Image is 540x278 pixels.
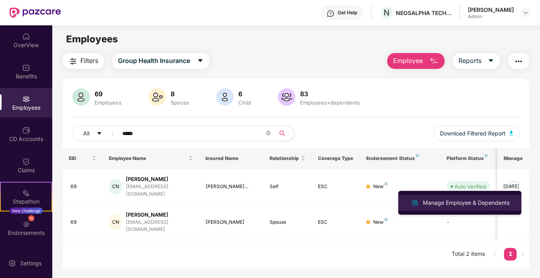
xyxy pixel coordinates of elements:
[452,248,485,261] li: Total 2 items
[69,155,91,162] span: EID
[373,219,388,226] div: New
[112,53,209,69] button: Group Health Insurancecaret-down
[384,182,388,185] img: svg+xml;base64,PHN2ZyB4bWxucz0iaHR0cDovL3d3dy53My5vcmcvMjAwMC9zdmciIHdpZHRoPSI4IiBoZWlnaHQ9IjgiIH...
[1,198,51,206] div: Stepathon
[22,126,30,134] img: svg+xml;base64,PHN2ZyBpZD0iQ0RfQWNjb3VudHMiIGRhdGEtbmFtZT0iQ0QgQWNjb3VudHMiIHhtbG5zPSJodHRwOi8vd3...
[263,148,312,169] th: Relationship
[8,259,16,267] img: svg+xml;base64,PHN2ZyBpZD0iU2V0dGluZy0yMHgyMCIgeG1sbnM9Imh0dHA6Ly93d3cudzMub3JnLzIwMDAvc3ZnIiB3aW...
[275,130,290,137] span: search
[126,175,193,183] div: [PERSON_NAME]
[488,248,501,261] button: left
[373,183,388,190] div: New
[434,126,520,141] button: Download Filtered Report
[299,90,361,98] div: 83
[103,148,199,169] th: Employee Name
[454,183,486,190] div: Auto Verified
[66,33,118,45] span: Employees
[485,154,488,157] img: svg+xml;base64,PHN2ZyB4bWxucz0iaHR0cDovL3d3dy53My5vcmcvMjAwMC9zdmciIHdpZHRoPSI4IiBoZWlnaHQ9IjgiIH...
[338,10,357,16] div: Get Help
[63,53,104,69] button: Filters
[299,99,361,106] div: Employees+dependents
[28,215,34,221] div: 10
[216,88,234,106] img: svg+xml;base64,PHN2ZyB4bWxucz0iaHR0cDovL3d3dy53My5vcmcvMjAwMC9zdmciIHhtbG5zOnhsaW5rPSJodHRwOi8vd3...
[521,252,525,257] span: right
[504,248,517,260] a: 1
[429,57,439,66] img: svg+xml;base64,PHN2ZyB4bWxucz0iaHR0cDovL3d3dy53My5vcmcvMjAwMC9zdmciIHhtbG5zOnhsaW5rPSJodHRwOi8vd3...
[492,252,497,257] span: left
[447,155,490,162] div: Platform Status
[266,131,271,135] span: close-circle
[327,10,335,17] img: svg+xml;base64,PHN2ZyBpZD0iSGVscC0zMngzMiIgeG1sbnM9Imh0dHA6Ly93d3cudzMub3JnLzIwMDAvc3ZnIiB3aWR0aD...
[488,248,501,261] li: Previous Page
[270,183,305,190] div: Self
[80,56,98,66] span: Filters
[396,9,451,17] div: NEOSALPHA TECHNOLOGIES [GEOGRAPHIC_DATA]
[488,57,494,65] span: caret-down
[18,259,44,267] div: Settings
[205,219,257,226] div: [PERSON_NAME]
[72,126,121,141] button: Allcaret-down
[387,53,445,69] button: Employee
[148,88,166,106] img: svg+xml;base64,PHN2ZyB4bWxucz0iaHR0cDovL3d3dy53My5vcmcvMjAwMC9zdmciIHhtbG5zOnhsaW5rPSJodHRwOi8vd3...
[118,56,190,66] span: Group Health Insurance
[70,183,97,190] div: 69
[514,57,523,66] img: svg+xml;base64,PHN2ZyB4bWxucz0iaHR0cDovL3d3dy53My5vcmcvMjAwMC9zdmciIHdpZHRoPSIyNCIgaGVpZ2h0PSIyNC...
[410,198,420,208] img: svg+xml;base64,PHN2ZyB4bWxucz0iaHR0cDovL3d3dy53My5vcmcvMjAwMC9zdmciIHhtbG5zOnhsaW5rPSJodHRwOi8vd3...
[278,88,295,106] img: svg+xml;base64,PHN2ZyB4bWxucz0iaHR0cDovL3d3dy53My5vcmcvMjAwMC9zdmciIHhtbG5zOnhsaW5rPSJodHRwOi8vd3...
[318,183,354,190] div: ESC
[126,211,193,219] div: [PERSON_NAME]
[421,198,511,207] div: Manage Employee & Dependents
[197,57,203,65] span: caret-down
[508,180,520,193] img: manageButton
[93,99,123,106] div: Employees
[72,88,90,106] img: svg+xml;base64,PHN2ZyB4bWxucz0iaHR0cDovL3d3dy53My5vcmcvMjAwMC9zdmciIHhtbG5zOnhsaW5rPSJodHRwOi8vd3...
[270,155,299,162] span: Relationship
[22,158,30,166] img: svg+xml;base64,PHN2ZyBpZD0iQ2xhaW0iIHhtbG5zPSJodHRwOi8vd3d3LnczLm9yZy8yMDAwL3N2ZyIgd2lkdGg9IjIwIi...
[22,220,30,228] img: svg+xml;base64,PHN2ZyBpZD0iRW5kb3JzZW1lbnRzIiB4bWxucz0iaHR0cDovL3d3dy53My5vcmcvMjAwMC9zdmciIHdpZH...
[384,8,390,17] span: N
[416,154,419,157] img: svg+xml;base64,PHN2ZyB4bWxucz0iaHR0cDovL3d3dy53My5vcmcvMjAwMC9zdmciIHdpZHRoPSI4IiBoZWlnaHQ9IjgiIH...
[523,10,529,16] img: svg+xml;base64,PHN2ZyBpZD0iRHJvcGRvd24tMzJ4MzIiIHhtbG5zPSJodHRwOi8vd3d3LnczLm9yZy8yMDAwL3N2ZyIgd2...
[70,219,97,226] div: 69
[504,248,517,261] li: 1
[237,90,253,98] div: 6
[205,183,257,190] div: [PERSON_NAME]...
[266,130,271,137] span: close-circle
[97,131,102,137] span: caret-down
[83,129,89,138] span: All
[22,95,30,103] img: svg+xml;base64,PHN2ZyBpZD0iRW1wbG95ZWVzIiB4bWxucz0iaHR0cDovL3d3dy53My5vcmcvMjAwMC9zdmciIHdpZHRoPS...
[22,64,30,72] img: svg+xml;base64,PHN2ZyBpZD0iQmVuZWZpdHMiIHhtbG5zPSJodHRwOi8vd3d3LnczLm9yZy8yMDAwL3N2ZyIgd2lkdGg9Ij...
[109,155,187,162] span: Employee Name
[126,219,193,234] div: [EMAIL_ADDRESS][DOMAIN_NAME]
[517,248,529,261] li: Next Page
[275,126,295,141] button: search
[458,56,481,66] span: Reports
[312,148,360,169] th: Coverage Type
[366,155,434,162] div: Endorsement Status
[237,99,253,106] div: Child
[63,148,103,169] th: EID
[109,179,122,194] div: CN
[10,8,61,18] img: New Pazcare Logo
[109,214,122,230] div: CN
[497,148,529,169] th: Manage
[468,6,514,13] div: [PERSON_NAME]
[318,219,354,226] div: ESC
[126,183,193,198] div: [EMAIL_ADDRESS][DOMAIN_NAME]
[384,218,388,221] img: svg+xml;base64,PHN2ZyB4bWxucz0iaHR0cDovL3d3dy53My5vcmcvMjAwMC9zdmciIHdpZHRoPSI4IiBoZWlnaHQ9IjgiIH...
[517,248,529,261] button: right
[199,148,264,169] th: Insured Name
[440,205,496,240] td: -
[22,32,30,40] img: svg+xml;base64,PHN2ZyBpZD0iSG9tZSIgeG1sbnM9Imh0dHA6Ly93d3cudzMub3JnLzIwMDAvc3ZnIiB3aWR0aD0iMjAiIG...
[10,208,43,214] div: New Challenge
[393,56,423,66] span: Employee
[440,129,506,138] span: Download Filtered Report
[22,189,30,197] img: svg+xml;base64,PHN2ZyB4bWxucz0iaHR0cDovL3d3dy53My5vcmcvMjAwMC9zdmciIHdpZHRoPSIyMSIgaGVpZ2h0PSIyMC...
[68,57,78,66] img: svg+xml;base64,PHN2ZyB4bWxucz0iaHR0cDovL3d3dy53My5vcmcvMjAwMC9zdmciIHdpZHRoPSIyNCIgaGVpZ2h0PSIyNC...
[270,219,305,226] div: Spouse
[169,90,191,98] div: 8
[510,131,513,135] img: svg+xml;base64,PHN2ZyB4bWxucz0iaHR0cDovL3d3dy53My5vcmcvMjAwMC9zdmciIHhtbG5zOnhsaW5rPSJodHRwOi8vd3...
[93,90,123,98] div: 69
[468,13,514,20] div: Admin
[453,53,500,69] button: Reportscaret-down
